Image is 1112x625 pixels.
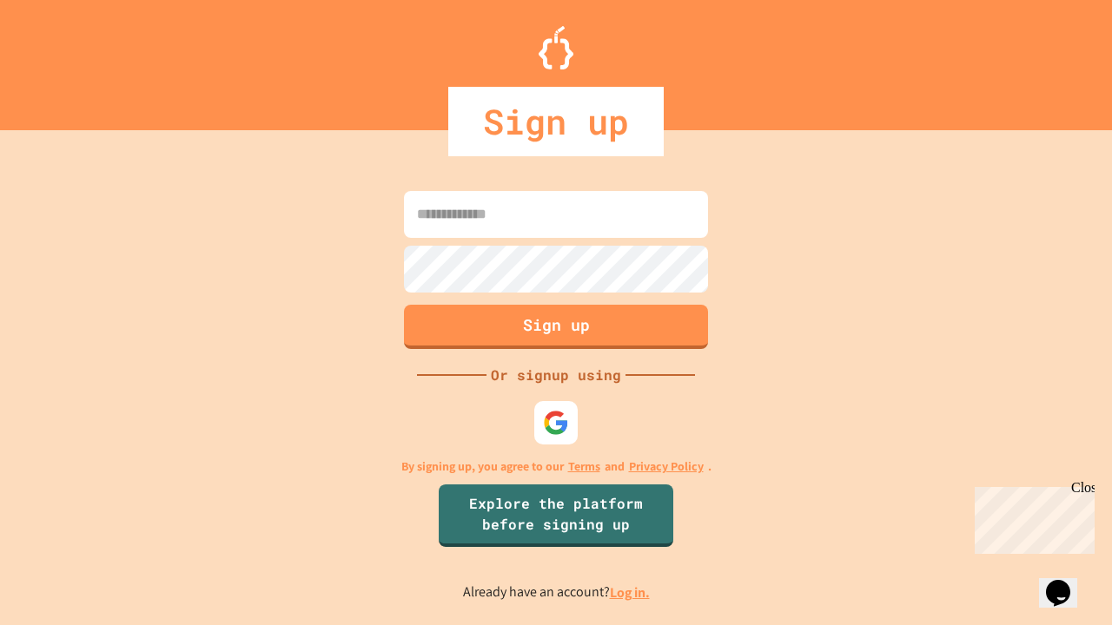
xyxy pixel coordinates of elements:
[1039,556,1095,608] iframe: chat widget
[439,484,673,547] a: Explore the platform before signing up
[401,457,712,476] p: By signing up, you agree to our and .
[539,26,573,69] img: Logo.svg
[404,305,708,349] button: Sign up
[543,410,569,436] img: google-icon.svg
[486,365,625,385] div: Or signup using
[463,582,650,603] p: Already have an account?
[448,87,664,156] div: Sign up
[568,457,600,476] a: Terms
[968,480,1095,554] iframe: chat widget
[629,457,704,476] a: Privacy Policy
[7,7,120,110] div: Chat with us now!Close
[610,583,650,602] a: Log in.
